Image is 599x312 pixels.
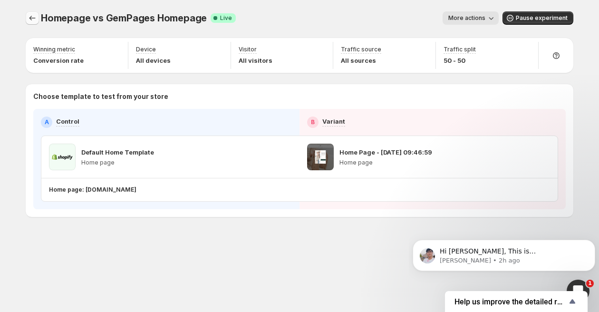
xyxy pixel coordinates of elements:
[46,12,114,21] p: Active in the last 15m
[239,46,257,53] p: Visitor
[29,77,173,104] div: Handy tips: Sharing your issue screenshots and page links helps us troubleshoot your issue faster
[6,4,24,22] button: go back
[443,11,499,25] button: More actions
[586,280,594,287] span: 1
[33,46,75,53] p: Winning metric
[60,239,68,247] button: Start recording
[8,182,183,262] div: Operator says…
[341,56,381,65] p: All sources
[26,11,39,25] button: Experiments
[341,46,381,53] p: Traffic source
[15,206,91,224] b: [EMAIL_ADDRESS][DOMAIN_NAME]
[8,135,183,182] div: Emily says…
[33,56,84,65] p: Conversion rate
[444,46,476,53] p: Traffic split
[27,5,42,20] img: Profile image for Antony
[163,235,178,251] button: Send a message…
[49,144,76,170] img: Default Home Template
[56,117,79,126] p: Control
[567,280,589,302] iframe: Intercom live chat
[339,159,432,166] p: Home page
[322,117,345,126] p: Variant
[239,56,272,65] p: All visitors
[41,12,207,24] span: Homepage vs GemPages Homepage
[149,4,167,22] button: Home
[45,239,53,247] button: Upload attachment
[454,297,567,306] span: Help us improve the detailed report for A/B campaigns
[339,147,432,157] p: Home Page - [DATE] 09:46:59
[15,239,22,247] button: Emoji picker
[448,14,485,22] span: More actions
[45,118,49,126] h2: A
[220,14,232,22] span: Live
[33,92,566,101] p: Choose template to test from your store
[8,122,183,135] div: [DATE]
[454,296,578,307] button: Show survey - Help us improve the detailed report for A/B campaigns
[81,147,154,157] p: Default Home Template
[502,11,573,25] button: Pause experiment
[81,159,154,166] p: Home page
[42,140,175,168] div: Hello just got the app. every time I click on create new experiment I get a red error message
[136,46,156,53] p: Device
[444,56,476,65] p: 50 - 50
[46,5,108,12] h1: [PERSON_NAME]
[516,14,568,22] span: Pause experiment
[167,4,184,21] div: Close
[15,187,148,224] div: You’ll get replies here and in your email: ✉️
[30,239,38,247] button: Gif picker
[409,220,599,286] iframe: Intercom notifications message
[136,56,171,65] p: All devices
[49,186,136,194] p: Home page: [DOMAIN_NAME]
[311,118,315,126] h2: B
[34,135,183,174] div: Hello just got the app. every time I click on create new experiment I get a red error message
[8,182,156,254] div: You’ll get replies here and in your email:✉️[EMAIL_ADDRESS][DOMAIN_NAME]
[8,219,182,235] textarea: Message…
[307,144,334,170] img: Home Page - Aug 13, 09:46:59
